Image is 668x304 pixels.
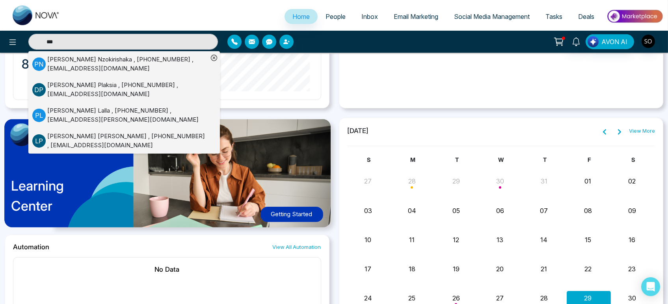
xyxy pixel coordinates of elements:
[32,83,46,96] p: D P
[285,9,318,24] a: Home
[584,206,592,215] button: 08
[496,264,504,274] button: 20
[452,176,460,186] button: 29
[364,206,372,215] button: 03
[21,265,313,273] h2: No Data
[326,13,346,20] span: People
[408,206,416,215] button: 04
[365,235,371,245] button: 10
[586,34,634,49] button: AVON AI
[601,37,627,46] span: AVON AI
[273,243,321,251] a: View All Automation
[628,264,636,274] button: 23
[629,127,655,135] a: View More
[11,176,64,216] p: Learning Center
[32,134,46,148] p: L P
[452,206,460,215] button: 05
[453,235,459,245] button: 12
[409,235,415,245] button: 11
[408,293,415,303] button: 25
[364,293,372,303] button: 24
[47,81,208,98] div: [PERSON_NAME] Plaksia , [PHONE_NUMBER] , [EMAIL_ADDRESS][DOMAIN_NAME]
[446,9,538,24] a: Social Media Management
[410,156,415,163] span: M
[361,13,378,20] span: Inbox
[367,156,370,163] span: S
[570,9,602,24] a: Deals
[545,13,562,20] span: Tasks
[540,293,548,303] button: 28
[453,264,460,274] button: 19
[496,293,504,303] button: 27
[540,235,547,245] button: 14
[47,132,208,150] div: [PERSON_NAME] [PERSON_NAME] , [PHONE_NUMBER] , [EMAIL_ADDRESS][DOMAIN_NAME]
[628,293,636,303] button: 30
[261,207,323,222] button: Getting Started
[584,293,592,303] button: 29
[538,9,570,24] a: Tasks
[496,206,504,215] button: 06
[541,176,547,186] button: 31
[318,9,354,24] a: People
[365,264,371,274] button: 17
[498,156,504,163] span: W
[642,35,655,48] img: User Avatar
[13,6,60,25] img: Nova CRM Logo
[354,9,386,24] a: Inbox
[585,176,592,186] button: 01
[629,235,635,245] button: 16
[540,206,548,215] button: 07
[394,13,438,20] span: Email Marketing
[364,176,372,186] button: 27
[631,156,635,163] span: S
[292,13,310,20] span: Home
[386,9,446,24] a: Email Marketing
[641,277,660,296] div: Open Intercom Messenger
[455,156,459,163] span: T
[47,106,208,124] div: [PERSON_NAME] Lalla , [PHONE_NUMBER] , [EMAIL_ADDRESS][PERSON_NAME][DOMAIN_NAME]
[606,7,663,25] img: Market-place.gif
[347,126,369,136] span: [DATE]
[628,176,636,186] button: 02
[584,264,592,274] button: 22
[5,118,329,235] a: LearningCenterGetting Started
[588,36,599,47] img: Lead Flow
[628,206,636,215] button: 09
[21,56,74,72] p: 8290
[497,235,503,245] button: 13
[32,57,46,71] p: P N
[13,243,49,251] h2: Automation
[10,124,63,146] img: image
[454,13,530,20] span: Social Media Management
[541,264,547,274] button: 21
[32,109,46,122] p: P L
[409,264,415,274] button: 18
[578,13,594,20] span: Deals
[588,156,591,163] span: F
[543,156,547,163] span: T
[47,55,208,73] div: [PERSON_NAME] Nzokirishaka , [PHONE_NUMBER] , [EMAIL_ADDRESS][DOMAIN_NAME]
[585,235,591,245] button: 15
